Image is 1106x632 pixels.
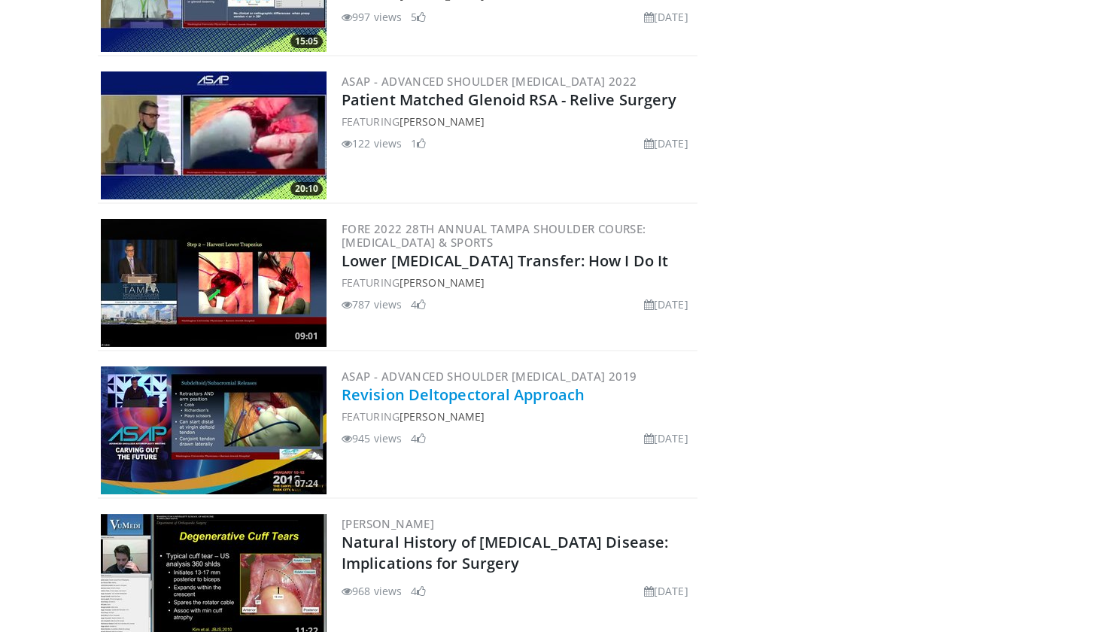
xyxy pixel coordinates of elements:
li: 122 views [342,135,402,151]
img: 06212e8e-f610-4cd3-9899-44f4738128a9.300x170_q85_crop-smart_upscale.jpg [101,219,327,347]
a: [PERSON_NAME] [342,516,434,531]
a: [PERSON_NAME] [400,114,485,129]
li: [DATE] [644,135,688,151]
a: Patient Matched Glenoid RSA - Relive Surgery [342,90,676,110]
a: Revision Deltopectoral Approach [342,384,585,405]
li: [DATE] [644,430,688,446]
li: 4 [411,296,426,312]
li: 997 views [342,9,402,25]
img: 798337ef-6e81-48fb-8634-56f0f26a8c27.300x170_q85_crop-smart_upscale.jpg [101,71,327,199]
div: FEATURING [342,409,694,424]
li: [DATE] [644,9,688,25]
span: 20:10 [290,182,323,196]
li: 4 [411,430,426,446]
li: 945 views [342,430,402,446]
a: Natural History of [MEDICAL_DATA] Disease: Implications for Surgery [342,532,668,573]
a: 09:01 [101,219,327,347]
span: 07:24 [290,477,323,491]
a: [PERSON_NAME] [400,275,485,290]
span: 15:05 [290,35,323,48]
li: 1 [411,135,426,151]
li: [DATE] [644,296,688,312]
li: 5 [411,9,426,25]
li: [DATE] [644,583,688,599]
a: ASAP - Advanced Shoulder [MEDICAL_DATA] 2022 [342,74,637,89]
a: 20:10 [101,71,327,199]
a: Lower [MEDICAL_DATA] Transfer: How I Do It [342,251,668,271]
a: [PERSON_NAME] [400,409,485,424]
a: ASAP - Advanced Shoulder [MEDICAL_DATA] 2019 [342,369,637,384]
li: 4 [411,583,426,599]
div: FEATURING [342,114,694,129]
li: 968 views [342,583,402,599]
li: 787 views [342,296,402,312]
a: 07:24 [101,366,327,494]
img: beeb3aff-d109-4e1b-bb1d-2dd918f2bd69.300x170_q85_crop-smart_upscale.jpg [101,366,327,494]
a: FORE 2022 28th Annual Tampa Shoulder Course: [MEDICAL_DATA] & Sports [342,221,646,250]
div: FEATURING [342,275,694,290]
span: 09:01 [290,330,323,343]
